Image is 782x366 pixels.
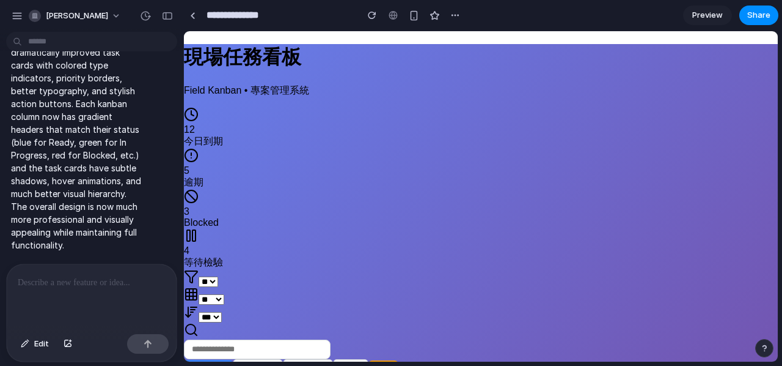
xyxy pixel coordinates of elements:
button: Pin [185,329,214,348]
button: 批量改期 [99,328,149,349]
button: 匯出 [149,328,185,349]
button: [PERSON_NAME] [24,6,127,26]
span: Edit [34,338,49,350]
span: Preview [692,9,723,21]
button: 批量催辦 [49,328,99,349]
a: Preview [683,6,732,25]
button: Share [739,6,778,25]
span: [PERSON_NAME] [46,10,108,22]
span: Share [747,9,770,21]
button: Edit [15,334,55,354]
